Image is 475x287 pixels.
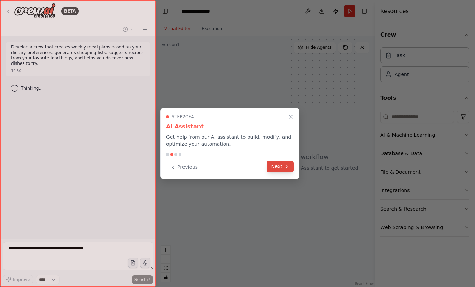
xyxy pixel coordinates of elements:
p: Get help from our AI assistant to build, modify, and optimize your automation. [166,134,294,148]
button: Previous [166,161,202,173]
span: Step 2 of 4 [172,114,194,120]
button: Close walkthrough [287,113,295,121]
button: Hide left sidebar [160,6,170,16]
h3: AI Assistant [166,122,294,131]
button: Next [267,161,294,172]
